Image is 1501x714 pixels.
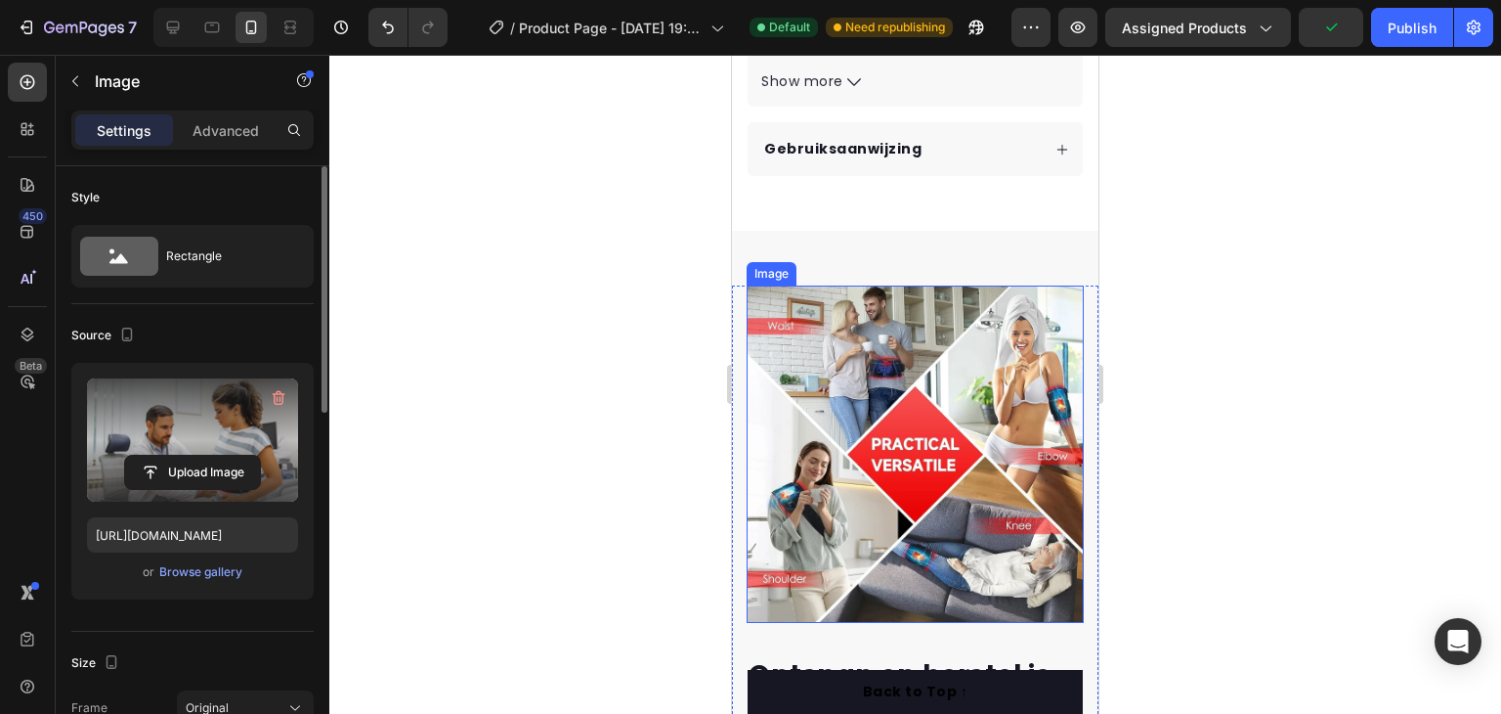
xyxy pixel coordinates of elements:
[124,455,261,490] button: Upload Image
[71,650,123,677] div: Size
[15,231,352,568] img: gempages_581516325759746990-15738290-8d2e-4774-ba6a-96858926a90c.webp
[166,234,285,279] div: Rectangle
[29,17,337,37] button: Show more
[159,563,242,581] div: Browse gallery
[1388,18,1437,38] div: Publish
[19,208,47,224] div: 450
[1105,8,1291,47] button: Assigned Products
[732,55,1098,714] iframe: Design area
[16,615,351,659] button: Back to Top ↑
[1122,18,1247,38] span: Assigned Products
[15,358,47,374] div: Beta
[193,120,259,141] p: Advanced
[131,627,236,647] div: Back to Top ↑
[368,8,448,47] div: Undo/Redo
[769,19,810,36] span: Default
[87,517,298,553] input: https://example.com/image.jpg
[8,8,146,47] button: 7
[158,562,243,582] button: Browse gallery
[845,19,945,36] span: Need republishing
[17,602,320,682] strong: Ontspan en herstel je onderrug
[19,210,61,228] div: Image
[97,120,151,141] p: Settings
[510,18,515,38] span: /
[519,18,703,38] span: Product Page - [DATE] 19:20:53
[71,323,139,349] div: Source
[1435,618,1481,665] div: Open Intercom Messenger
[1371,8,1453,47] button: Publish
[71,189,100,206] div: Style
[128,16,137,39] p: 7
[95,69,261,93] p: Image
[143,560,154,584] span: or
[29,17,111,37] span: Show more
[32,84,190,105] p: Gebruiksaanwijzing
